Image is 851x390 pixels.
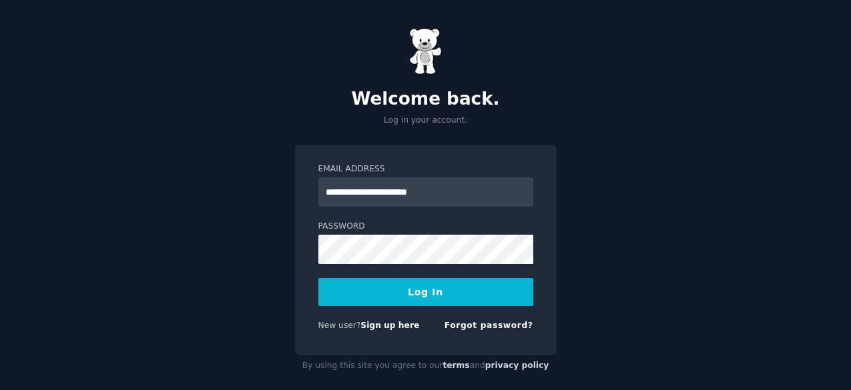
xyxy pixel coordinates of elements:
[409,28,443,75] img: Gummy Bear
[318,278,533,306] button: Log In
[485,361,549,370] a: privacy policy
[360,321,419,330] a: Sign up here
[318,163,533,175] label: Email Address
[295,115,557,127] p: Log in your account.
[445,321,533,330] a: Forgot password?
[295,355,557,377] div: By using this site you agree to our and
[318,321,361,330] span: New user?
[318,221,533,233] label: Password
[295,89,557,110] h2: Welcome back.
[443,361,469,370] a: terms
